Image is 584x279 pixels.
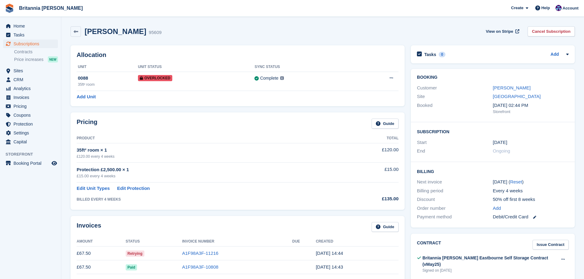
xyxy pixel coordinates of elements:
h2: Tasks [424,52,436,57]
a: menu [3,40,58,48]
h2: Contract [417,240,441,250]
div: Storefront [493,109,569,115]
a: menu [3,84,58,93]
a: menu [3,120,58,128]
div: Booked [417,102,493,115]
span: Retrying [126,251,144,257]
div: Complete [260,75,278,81]
a: Cancel Subscription [528,26,575,36]
a: Guide [372,119,399,129]
div: End [417,148,493,155]
img: Becca Clark [555,5,562,11]
a: menu [3,22,58,30]
th: Amount [77,237,126,247]
span: Subscriptions [13,40,50,48]
span: Tasks [13,31,50,39]
div: Order number [417,205,493,212]
span: Capital [13,138,50,146]
div: Billing period [417,187,493,194]
a: menu [3,111,58,119]
th: Status [126,237,182,247]
div: 35ft² room [78,82,138,87]
a: Add Unit [77,93,96,100]
span: Ongoing [493,148,510,153]
img: icon-info-grey-7440780725fd019a000dd9b08b2336e03edf1995a4989e88bcd33f0948082b44.svg [280,76,284,80]
a: menu [3,93,58,102]
a: menu [3,102,58,111]
span: Help [541,5,550,11]
a: Guide [372,222,399,232]
h2: Allocation [77,51,399,58]
time: 2025-07-15 23:00:00 UTC [493,139,507,146]
a: menu [3,66,58,75]
span: Create [511,5,523,11]
h2: Billing [417,168,569,174]
span: Analytics [13,84,50,93]
h2: [PERSON_NAME] [85,27,146,36]
span: CRM [13,75,50,84]
a: Issue Contract [532,240,569,250]
div: 35ft² room × 1 [77,147,339,154]
div: Customer [417,85,493,92]
a: [GEOGRAPHIC_DATA] [493,94,541,99]
div: 0088 [78,75,138,82]
span: View on Stripe [486,28,513,35]
span: Storefront [6,151,61,157]
span: Account [563,5,578,11]
a: menu [3,129,58,137]
a: Add [493,205,501,212]
td: £120.00 [339,143,399,162]
div: Discount [417,196,493,203]
a: Britannia [PERSON_NAME] [17,3,85,13]
th: Product [77,134,339,143]
h2: Pricing [77,119,97,129]
div: Site [417,93,493,100]
th: Total [339,134,399,143]
div: Britannia [PERSON_NAME] Eastbourne Self Storage Contract (vMay25) [422,255,557,268]
div: 95609 [149,29,162,36]
span: Overlocked [138,75,172,81]
a: Add [551,51,559,58]
a: menu [3,159,58,168]
img: stora-icon-8386f47178a22dfd0bd8f6a31ec36ba5ce8667c1dd55bd0f319d3a0aa187defe.svg [5,4,14,13]
a: Edit Unit Types [77,185,110,192]
a: A1F98A3F-11216 [182,251,218,256]
div: 50% off first 8 weeks [493,196,569,203]
a: Price increases NEW [14,56,58,63]
span: Booking Portal [13,159,50,168]
a: Preview store [51,160,58,167]
th: Unit Status [138,62,255,72]
span: Home [13,22,50,30]
div: Protection £2,500.00 × 1 [77,166,339,173]
div: [DATE] ( ) [493,179,569,186]
a: menu [3,31,58,39]
a: Contracts [14,49,58,55]
a: Edit Protection [117,185,150,192]
th: Unit [77,62,138,72]
div: Signed on [DATE] [422,268,557,273]
th: Created [316,237,399,247]
span: Price increases [14,57,44,62]
div: £135.00 [339,195,399,202]
a: menu [3,75,58,84]
span: Paid [126,264,137,270]
div: NEW [48,56,58,62]
span: Invoices [13,93,50,102]
div: 0 [439,52,446,57]
a: View on Stripe [483,26,521,36]
div: Start [417,139,493,146]
span: Pricing [13,102,50,111]
div: BILLED EVERY 4 WEEKS [77,197,339,202]
td: £67.50 [77,247,126,260]
td: £67.50 [77,260,126,274]
th: Sync Status [254,62,355,72]
div: Debit/Credit Card [493,213,569,221]
th: Invoice Number [182,237,292,247]
time: 2025-08-13 13:44:22 UTC [316,251,343,256]
time: 2025-07-16 13:43:55 UTC [316,264,343,270]
span: Coupons [13,111,50,119]
th: Due [292,237,316,247]
h2: Booking [417,75,569,80]
span: Settings [13,129,50,137]
a: [PERSON_NAME] [493,85,531,90]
